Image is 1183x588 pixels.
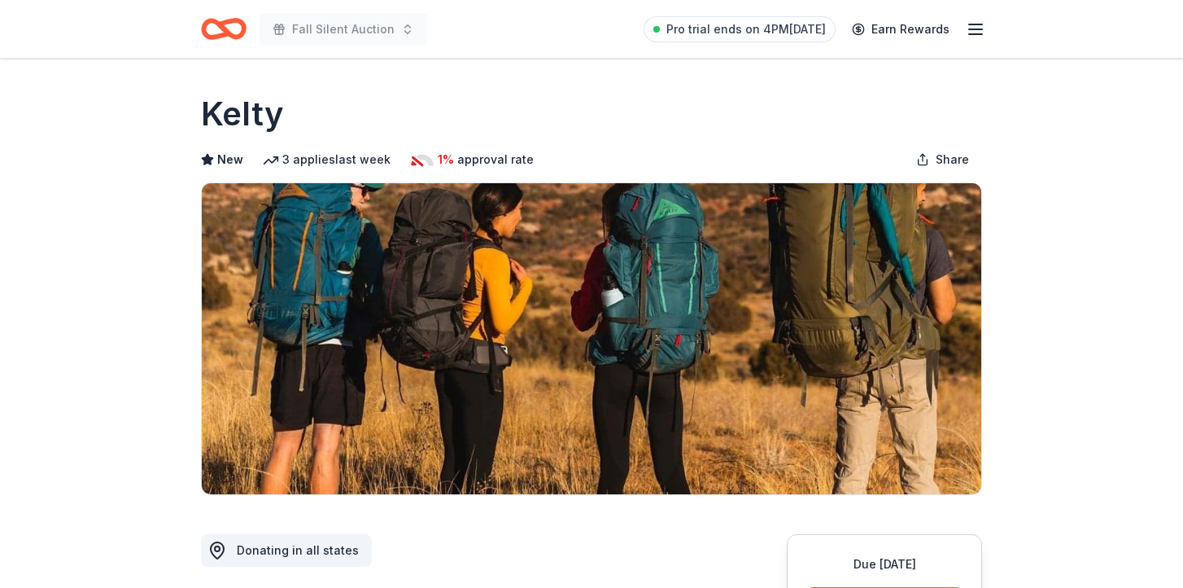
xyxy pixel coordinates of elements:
[807,555,962,574] div: Due [DATE]
[644,16,836,42] a: Pro trial ends on 4PM[DATE]
[457,150,534,169] span: approval rate
[438,150,454,169] span: 1%
[201,10,247,48] a: Home
[842,15,959,44] a: Earn Rewards
[260,13,427,46] button: Fall Silent Auction
[237,543,359,557] span: Donating in all states
[263,150,391,169] div: 3 applies last week
[201,91,284,137] h1: Kelty
[903,143,982,176] button: Share
[936,150,969,169] span: Share
[202,183,981,494] img: Image for Kelty
[666,20,826,39] span: Pro trial ends on 4PM[DATE]
[217,150,243,169] span: New
[292,20,395,39] span: Fall Silent Auction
